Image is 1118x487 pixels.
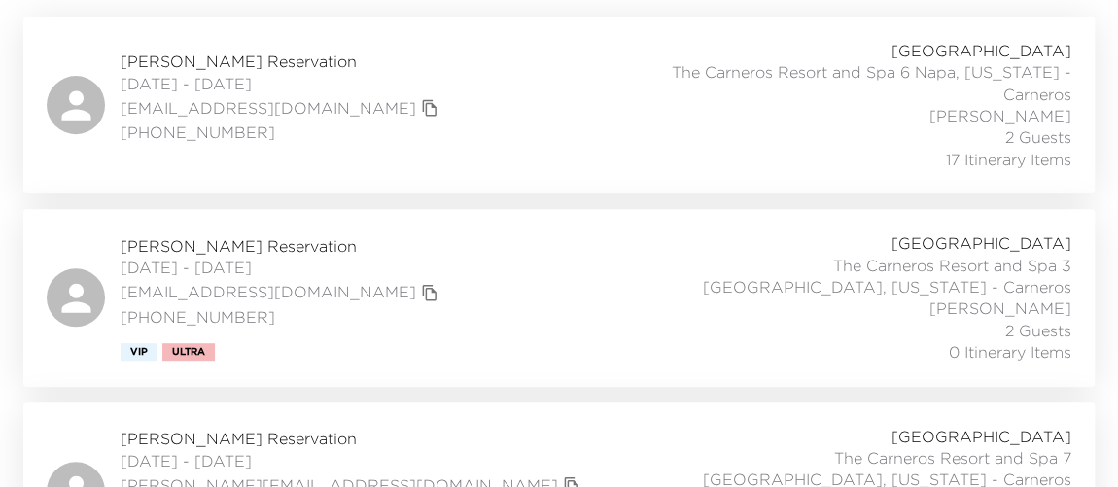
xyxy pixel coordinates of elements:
[121,306,443,328] span: [PHONE_NUMBER]
[121,450,585,471] span: [DATE] - [DATE]
[661,255,1071,298] span: The Carneros Resort and Spa 3 [GEOGRAPHIC_DATA], [US_STATE] - Carneros
[661,61,1071,105] span: The Carneros Resort and Spa 6 Napa, [US_STATE] - Carneros
[121,97,416,119] a: [EMAIL_ADDRESS][DOMAIN_NAME]
[172,346,205,358] span: Ultra
[23,209,1095,386] a: [PERSON_NAME] Reservation[DATE] - [DATE][EMAIL_ADDRESS][DOMAIN_NAME]copy primary member email[PHO...
[891,232,1071,254] span: [GEOGRAPHIC_DATA]
[121,51,443,72] span: [PERSON_NAME] Reservation
[121,122,443,143] span: [PHONE_NUMBER]
[1005,320,1071,341] span: 2 Guests
[929,105,1071,126] span: [PERSON_NAME]
[891,40,1071,61] span: [GEOGRAPHIC_DATA]
[946,149,1071,170] span: 17 Itinerary Items
[416,279,443,306] button: copy primary member email
[121,428,585,449] span: [PERSON_NAME] Reservation
[416,94,443,122] button: copy primary member email
[121,281,416,302] a: [EMAIL_ADDRESS][DOMAIN_NAME]
[949,341,1071,363] span: 0 Itinerary Items
[121,257,443,278] span: [DATE] - [DATE]
[1005,126,1071,148] span: 2 Guests
[929,297,1071,319] span: [PERSON_NAME]
[23,17,1095,193] a: [PERSON_NAME] Reservation[DATE] - [DATE][EMAIL_ADDRESS][DOMAIN_NAME]copy primary member email[PHO...
[130,346,148,358] span: Vip
[121,235,443,257] span: [PERSON_NAME] Reservation
[891,426,1071,447] span: [GEOGRAPHIC_DATA]
[121,73,443,94] span: [DATE] - [DATE]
